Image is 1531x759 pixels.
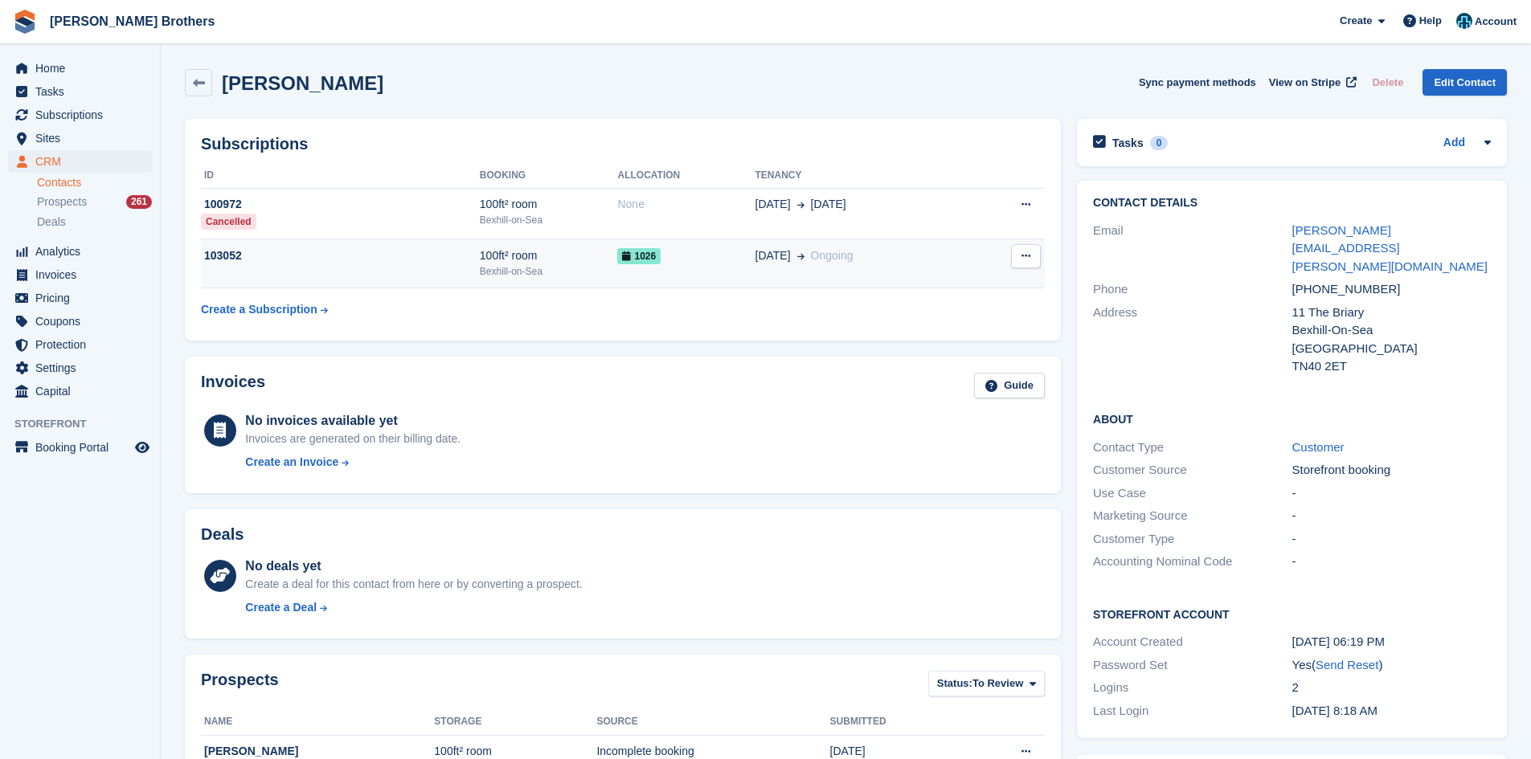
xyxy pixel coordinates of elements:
span: Ongoing [811,249,854,262]
span: Settings [35,357,132,379]
h2: Deals [201,525,244,544]
a: [PERSON_NAME] Brothers [43,8,221,35]
a: menu [8,104,152,126]
div: Cancelled [201,214,256,230]
a: menu [8,263,152,286]
h2: Storefront Account [1093,606,1491,622]
div: - [1292,553,1491,571]
th: Allocation [617,163,755,189]
div: 0 [1150,136,1169,150]
a: Create an Invoice [245,454,461,471]
a: Deals [37,214,152,231]
a: menu [8,436,152,459]
div: Customer Type [1093,530,1292,549]
div: Create a deal for this contact from here or by converting a prospect. [245,576,582,593]
h2: Tasks [1112,136,1144,150]
div: Contact Type [1093,439,1292,457]
a: menu [8,127,152,149]
div: None [617,196,755,213]
h2: Subscriptions [201,135,1045,153]
div: Invoices are generated on their billing date. [245,431,461,447]
h2: Invoices [201,373,265,399]
span: CRM [35,150,132,173]
span: Capital [35,380,132,402]
a: menu [8,287,152,309]
div: Use Case [1093,484,1292,503]
span: Account [1475,14,1517,30]
div: Address [1093,304,1292,376]
a: menu [8,80,152,103]
span: View on Stripe [1269,75,1341,91]
span: Status: [937,675,972,692]
div: 261 [126,195,152,209]
div: 100ft² room [480,247,618,264]
a: Send Reset [1316,658,1378,671]
span: Invoices [35,263,132,286]
button: Sync payment methods [1139,69,1256,96]
div: Password Set [1093,656,1292,675]
div: Accounting Nominal Code [1093,553,1292,571]
span: ( ) [1312,658,1382,671]
a: menu [8,310,152,333]
span: Protection [35,333,132,356]
a: menu [8,380,152,402]
div: No deals yet [245,557,582,576]
div: Create an Invoice [245,454,338,471]
span: Help [1419,13,1442,29]
span: Storefront [14,416,160,432]
th: Submitted [830,709,964,735]
div: Email [1093,222,1292,276]
th: Storage [434,709,596,735]
div: [GEOGRAPHIC_DATA] [1292,340,1491,358]
th: Tenancy [755,163,971,189]
time: 2025-08-12 07:18:29 UTC [1292,704,1377,717]
img: Helen Eldridge [1456,13,1472,29]
a: Customer [1292,440,1345,454]
div: - [1292,507,1491,525]
img: stora-icon-8386f47178a22dfd0bd8f6a31ec36ba5ce8667c1dd55bd0f319d3a0aa187defe.svg [13,10,37,34]
span: Prospects [37,194,87,210]
a: Preview store [133,438,152,457]
a: menu [8,57,152,80]
span: 1026 [617,248,661,264]
a: Edit Contact [1423,69,1507,96]
div: 2 [1292,679,1491,697]
a: menu [8,240,152,263]
a: menu [8,333,152,356]
div: Create a Subscription [201,301,317,318]
div: - [1292,484,1491,503]
a: View on Stripe [1263,69,1360,96]
div: Customer Source [1093,461,1292,479]
span: Pricing [35,287,132,309]
a: Prospects 261 [37,194,152,210]
span: Sites [35,127,132,149]
div: 100ft² room [480,196,618,213]
div: Phone [1093,280,1292,299]
div: 11 The Briary [1292,304,1491,322]
th: ID [201,163,480,189]
a: menu [8,150,152,173]
div: - [1292,530,1491,549]
span: Subscriptions [35,104,132,126]
div: 100972 [201,196,480,213]
div: [PHONE_NUMBER] [1292,280,1491,299]
a: Guide [974,373,1045,399]
div: Create a Deal [245,599,317,616]
div: No invoices available yet [245,411,461,431]
div: Yes [1292,656,1491,675]
span: Deals [37,214,66,230]
a: Add [1443,134,1465,153]
div: Storefront booking [1292,461,1491,479]
th: Source [596,709,829,735]
span: Coupons [35,310,132,333]
span: [DATE] [811,196,846,213]
span: Booking Portal [35,436,132,459]
a: Create a Subscription [201,295,328,324]
div: Bexhill-On-Sea [1292,321,1491,340]
a: Create a Deal [245,599,582,616]
h2: Prospects [201,671,279,700]
a: [PERSON_NAME][EMAIL_ADDRESS][PERSON_NAME][DOMAIN_NAME] [1292,223,1488,273]
div: Account Created [1093,633,1292,651]
span: [DATE] [755,196,791,213]
span: Analytics [35,240,132,263]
